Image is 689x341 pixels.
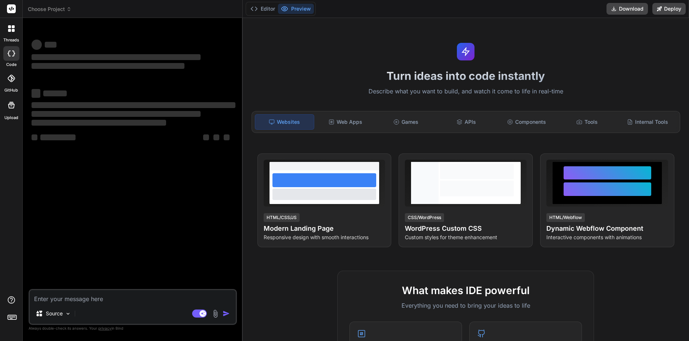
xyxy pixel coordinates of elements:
[45,42,56,48] span: ‌
[224,134,230,140] span: ‌
[98,326,111,330] span: privacy
[652,3,686,15] button: Deploy
[32,54,201,60] span: ‌
[376,114,435,130] div: Games
[606,3,648,15] button: Download
[557,114,616,130] div: Tools
[32,120,166,126] span: ‌
[40,134,76,140] span: ‌
[6,62,17,68] label: code
[43,90,67,96] span: ‌
[405,213,444,222] div: CSS/WordPress
[223,310,230,317] img: icon
[497,114,556,130] div: Components
[32,89,40,98] span: ‌
[4,115,18,121] label: Upload
[247,69,685,82] h1: Turn ideas into code instantly
[203,134,209,140] span: ‌
[4,87,18,93] label: GitHub
[32,63,184,69] span: ‌
[32,102,235,108] span: ‌
[28,5,72,13] span: Choose Project
[349,301,582,310] p: Everything you need to bring your ideas to life
[437,114,496,130] div: APIs
[213,134,219,140] span: ‌
[29,325,237,332] p: Always double-check its answers. Your in Bind
[278,4,314,14] button: Preview
[405,234,527,241] p: Custom styles for theme enhancement
[264,213,300,222] div: HTML/CSS/JS
[46,310,63,317] p: Source
[247,87,685,96] p: Describe what you want to build, and watch it come to life in real-time
[211,310,220,318] img: attachment
[316,114,375,130] div: Web Apps
[349,283,582,298] h2: What makes IDE powerful
[32,40,42,50] span: ‌
[546,213,585,222] div: HTML/Webflow
[255,114,315,130] div: Websites
[264,223,385,234] h4: Modern Landing Page
[32,111,201,117] span: ‌
[546,223,668,234] h4: Dynamic Webflow Component
[405,223,527,234] h4: WordPress Custom CSS
[3,37,19,43] label: threads
[248,4,278,14] button: Editor
[32,134,37,140] span: ‌
[65,311,71,317] img: Pick Models
[546,234,668,241] p: Interactive components with animations
[264,234,385,241] p: Responsive design with smooth interactions
[618,114,677,130] div: Internal Tools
